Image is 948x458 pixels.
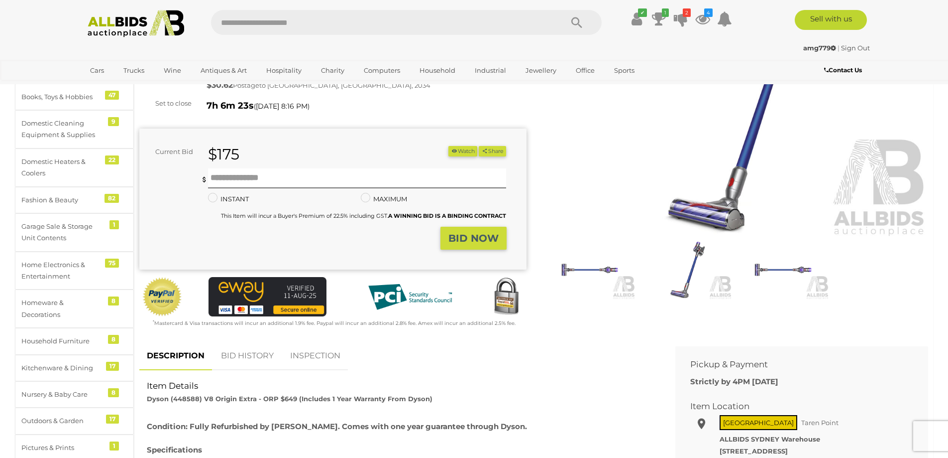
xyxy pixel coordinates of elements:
span: ( ) [254,102,310,110]
div: Outdoors & Garden [21,415,104,427]
a: Domestic Cleaning Equipment & Supplies 9 [15,110,134,149]
a: Fashion & Beauty 82 [15,187,134,213]
label: MAXIMUM [361,193,407,205]
label: INSTANT [208,193,249,205]
a: Jewellery [519,62,563,79]
a: Homeware & Decorations 8 [15,290,134,328]
a: Nursery & Baby Care 8 [15,381,134,408]
div: 17 [106,415,119,424]
img: Official PayPal Seal [142,277,183,317]
img: Allbids.com.au [82,10,190,37]
a: 2 [673,10,688,28]
img: Dyson (448588) V8 Origin Extra - ORP $649 (Includes 1 Year Warranty From Dyson) [737,240,829,300]
a: Sports [608,62,641,79]
a: Contact Us [824,65,864,76]
a: Household [413,62,462,79]
div: 75 [105,259,119,268]
a: Industrial [468,62,513,79]
button: Share [479,146,506,156]
div: Home Electronics & Entertainment [21,259,104,283]
h2: Item Location [690,402,898,411]
img: eWAY Payment Gateway [209,277,326,316]
div: Postage [207,78,527,93]
span: [GEOGRAPHIC_DATA] [720,415,797,430]
div: Kitchenware & Dining [21,362,104,374]
a: Household Furniture 8 [15,328,134,354]
div: Garage Sale & Storage Unit Contents [21,221,104,244]
div: Current Bid [139,146,201,157]
div: 82 [105,194,119,203]
div: 1 [109,220,119,229]
strong: $30.62 [207,80,233,90]
strong: 7h 6m 23s [207,100,254,111]
a: 4 [695,10,710,28]
b: A WINNING BID IS A BINDING CONTRACT [388,212,506,219]
i: 2 [683,8,691,17]
img: Dyson (448588) V8 Origin Extra - ORP $649 (Includes 1 Year Warranty From Dyson) [544,240,635,300]
a: Hospitality [260,62,308,79]
div: Domestic Heaters & Coolers [21,156,104,179]
img: PCI DSS compliant [360,277,460,317]
strong: Dyson (448588) V8 Origin Extra - ORP $649 (Includes 1 Year Warranty From Dyson) [147,395,432,403]
button: Watch [448,146,477,156]
a: Outdoors & Garden 17 [15,408,134,434]
div: Books, Toys & Hobbies [21,91,104,103]
a: Charity [315,62,351,79]
a: Home Electronics & Entertainment 75 [15,252,134,290]
a: ✔ [630,10,644,28]
a: Office [569,62,601,79]
a: BID HISTORY [213,341,281,371]
button: Search [552,10,602,35]
div: 9 [108,117,119,126]
img: Dyson (448588) V8 Origin Extra - ORP $649 (Includes 1 Year Warranty From Dyson) [640,240,732,300]
a: Antiques & Art [194,62,253,79]
strong: amg779 [803,44,836,52]
span: Taren Point [799,416,841,429]
h2: Item Details [147,381,653,391]
strong: $175 [208,145,239,163]
h2: Pickup & Payment [690,360,898,369]
b: Contact Us [824,66,862,74]
div: 8 [108,297,119,305]
a: Wine [157,62,188,79]
img: Secured by Rapid SSL [486,277,526,317]
a: Trucks [117,62,151,79]
b: Condition: Fully Refurbished by [PERSON_NAME]. Comes with one year guarantee through Dyson. [147,422,527,431]
div: Household Furniture [21,335,104,347]
a: DESCRIPTION [139,341,212,371]
a: [GEOGRAPHIC_DATA] [84,79,167,95]
b: Strictly by 4PM [DATE] [690,377,778,386]
a: Books, Toys & Hobbies 47 [15,84,134,110]
div: 1 [109,442,119,451]
b: Specifications [147,445,202,455]
div: Domestic Cleaning Equipment & Supplies [21,118,104,141]
strong: ALLBIDS SYDNEY Warehouse [720,435,820,443]
div: 22 [105,155,119,164]
div: 8 [108,388,119,397]
span: | [838,44,840,52]
a: amg779 [803,44,838,52]
strong: [STREET_ADDRESS] [720,447,788,455]
button: BID NOW [440,227,507,250]
a: Kitchenware & Dining 17 [15,355,134,381]
div: 47 [105,91,119,100]
i: 4 [704,8,713,17]
a: Sign Out [841,44,870,52]
strong: BID NOW [448,232,499,244]
div: Pictures & Prints [21,442,104,454]
div: Homeware & Decorations [21,297,104,320]
a: Domestic Heaters & Coolers 22 [15,149,134,187]
div: 17 [106,362,119,371]
div: Fashion & Beauty [21,194,104,206]
span: [DATE] 8:16 PM [256,102,308,111]
a: 1 [651,10,666,28]
a: Cars [84,62,110,79]
i: ✔ [638,8,647,17]
a: Computers [357,62,407,79]
a: Sell with us [795,10,867,30]
div: Set to close [132,98,199,109]
div: Nursery & Baby Care [21,389,104,400]
li: Watch this item [448,146,477,156]
small: Mastercard & Visa transactions will incur an additional 1.9% fee. Paypal will incur an additional... [153,320,516,326]
i: 1 [662,8,669,17]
